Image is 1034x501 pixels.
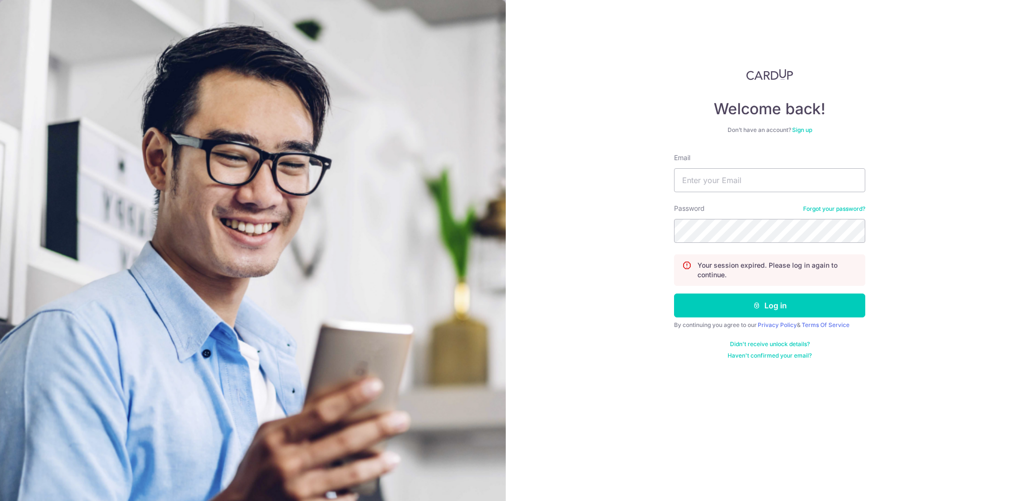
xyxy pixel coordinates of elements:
[746,69,793,80] img: CardUp Logo
[674,204,705,213] label: Password
[697,261,857,280] p: Your session expired. Please log in again to continue.
[674,321,865,329] div: By continuing you agree to our &
[730,340,810,348] a: Didn't receive unlock details?
[674,153,690,163] label: Email
[802,321,849,328] a: Terms Of Service
[792,126,812,133] a: Sign up
[674,99,865,119] h4: Welcome back!
[758,321,797,328] a: Privacy Policy
[674,168,865,192] input: Enter your Email
[674,294,865,317] button: Log in
[803,205,865,213] a: Forgot your password?
[674,126,865,134] div: Don’t have an account?
[728,352,812,359] a: Haven't confirmed your email?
